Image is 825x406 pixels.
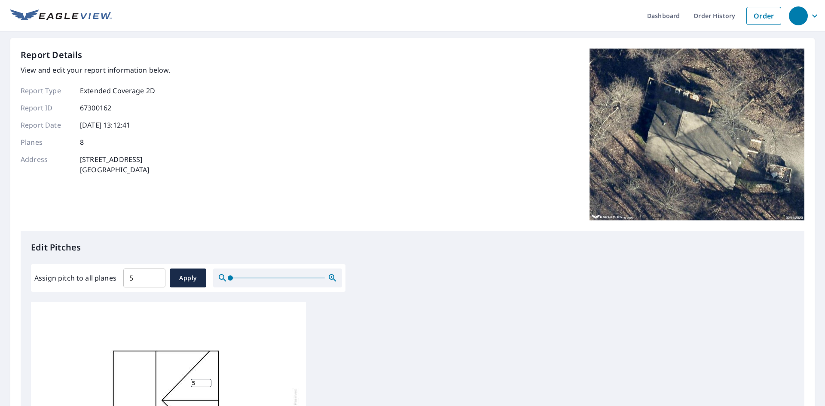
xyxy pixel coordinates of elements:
[80,85,155,96] p: Extended Coverage 2D
[177,273,199,284] span: Apply
[21,85,72,96] p: Report Type
[80,120,130,130] p: [DATE] 13:12:41
[21,49,82,61] p: Report Details
[21,65,171,75] p: View and edit your report information below.
[21,137,72,147] p: Planes
[21,120,72,130] p: Report Date
[31,241,794,254] p: Edit Pitches
[590,49,804,220] img: Top image
[80,103,111,113] p: 67300162
[34,273,116,283] label: Assign pitch to all planes
[21,103,72,113] p: Report ID
[80,137,84,147] p: 8
[80,154,150,175] p: [STREET_ADDRESS] [GEOGRAPHIC_DATA]
[123,266,165,290] input: 00.0
[21,154,72,175] p: Address
[746,7,781,25] a: Order
[10,9,112,22] img: EV Logo
[170,269,206,287] button: Apply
